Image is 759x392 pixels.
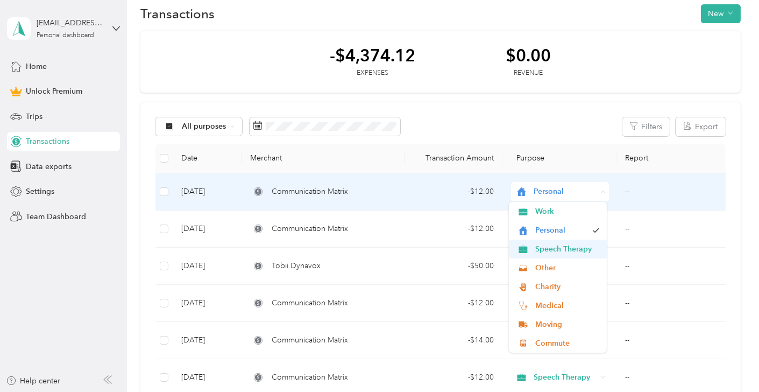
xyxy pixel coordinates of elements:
[330,46,415,65] div: -$4,374.12
[26,211,86,222] span: Team Dashboard
[506,68,551,78] div: Revenue
[413,260,494,272] div: - $50.00
[37,17,104,29] div: [EMAIL_ADDRESS][DOMAIN_NAME]
[616,144,725,173] th: Report
[536,338,599,349] span: Commute
[173,322,241,359] td: [DATE]
[26,136,69,147] span: Transactions
[272,297,348,309] span: Communication Matrix
[534,372,597,383] span: Speech Therapy
[173,211,241,248] td: [DATE]
[272,186,348,198] span: Communication Matrix
[37,32,94,39] div: Personal dashboard
[272,372,348,383] span: Communication Matrix
[616,248,725,285] td: --
[26,111,42,122] span: Trips
[413,297,494,309] div: - $12.00
[616,173,725,211] td: --
[182,123,226,130] span: All purposes
[242,144,405,173] th: Merchant
[701,4,741,23] button: New
[616,322,725,359] td: --
[536,206,599,217] span: Work
[173,248,241,285] td: [DATE]
[272,260,321,272] span: Tobii Dynavox
[413,334,494,346] div: - $14.00
[511,153,545,163] span: Purpose
[506,46,551,65] div: $0.00
[272,223,348,235] span: Communication Matrix
[26,161,72,172] span: Data exports
[616,285,725,322] td: --
[413,186,494,198] div: - $12.00
[26,61,47,72] span: Home
[330,68,415,78] div: Expenses
[173,173,241,211] td: [DATE]
[536,243,599,255] span: Speech Therapy
[405,144,502,173] th: Transaction Amount
[534,186,597,198] span: Personal
[622,117,670,136] button: Filters
[616,211,725,248] td: --
[536,225,588,236] span: Personal
[26,86,82,97] span: Unlock Premium
[140,8,215,19] h1: Transactions
[6,375,61,387] button: Help center
[699,332,759,392] iframe: Everlance-gr Chat Button Frame
[413,372,494,383] div: - $12.00
[173,285,241,322] td: [DATE]
[536,300,599,311] span: Medical
[413,223,494,235] div: - $12.00
[272,334,348,346] span: Communication Matrix
[536,281,599,292] span: Charity
[173,144,241,173] th: Date
[26,186,54,197] span: Settings
[536,262,599,274] span: Other
[536,319,599,330] span: Moving
[676,117,726,136] button: Export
